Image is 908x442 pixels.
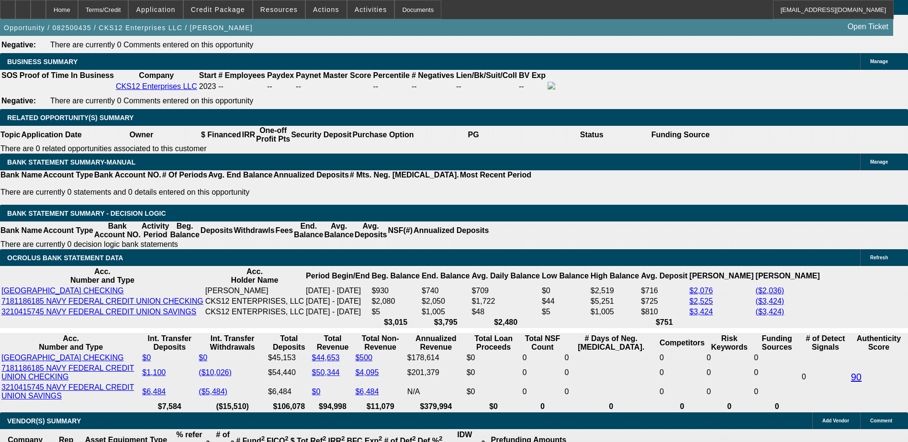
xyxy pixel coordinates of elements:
[205,267,304,285] th: Acc. Holder Name
[590,297,639,306] td: $5,251
[706,334,752,352] th: Risk Keywords
[753,383,800,401] td: 0
[755,267,820,285] th: [PERSON_NAME]
[851,372,862,382] a: 90
[352,126,414,144] th: Purchase Option
[142,334,197,352] th: Int. Transfer Deposits
[466,383,521,401] td: $0
[456,81,517,92] td: --
[199,81,217,92] td: 2023
[7,158,135,166] span: BANK STATEMENT SUMMARY-MANUAL
[268,353,311,363] td: $45,153
[198,402,267,411] th: ($15,510)
[706,402,752,411] th: 0
[200,221,234,240] th: Deposits
[753,402,800,411] th: 0
[198,334,267,352] th: Int. Transfer Withdrawals
[348,0,394,19] button: Activities
[421,267,470,285] th: End. Balance
[296,71,371,79] b: Paynet Master Score
[371,318,420,327] th: $3,015
[285,435,288,442] sup: 2
[659,383,705,401] td: 0
[412,71,454,79] b: # Negatives
[305,307,370,317] td: [DATE] - [DATE]
[689,287,713,295] a: $2,076
[305,267,370,285] th: Period Begin/End
[651,126,710,144] th: Funding Source
[1,297,203,305] a: 7181186185 NAVY FEDERAL CREDIT UNION CHECKING
[305,297,370,306] td: [DATE] - [DATE]
[136,6,175,13] span: Application
[590,286,639,296] td: $2,519
[412,82,454,91] div: --
[471,297,540,306] td: $1,722
[421,286,470,296] td: $740
[801,334,850,352] th: # of Detect Signals
[590,267,639,285] th: High Balance
[7,254,123,262] span: OCROLUS BANK STATEMENT DATA
[191,6,245,13] span: Credit Package
[341,435,345,442] sup: 2
[312,334,354,352] th: Total Revenue
[312,402,354,411] th: $94,998
[564,402,658,411] th: 0
[205,286,304,296] td: [PERSON_NAME]
[1,364,134,381] a: 7181186185 NAVY FEDERAL CREDIT UNION CHECKING
[1,354,123,362] a: [GEOGRAPHIC_DATA] CHECKING
[541,297,589,306] td: $44
[1,97,36,105] b: Negative:
[169,221,200,240] th: Beg. Balance
[129,0,182,19] button: Application
[822,418,849,423] span: Add Vendor
[141,221,170,240] th: Activity Period
[519,71,546,79] b: BV Exp
[640,286,688,296] td: $716
[466,364,521,382] td: $0
[354,221,388,240] th: Avg. Deposits
[689,267,754,285] th: [PERSON_NAME]
[324,221,354,240] th: Avg. Balance
[756,287,785,295] a: ($2,036)
[208,170,273,180] th: Avg. End Balance
[1,334,141,352] th: Acc. Number and Type
[413,221,489,240] th: Annualized Deposits
[267,71,294,79] b: Paydex
[548,82,555,89] img: facebook-icon.png
[371,307,420,317] td: $5
[162,170,208,180] th: # Of Periods
[522,364,563,382] td: 0
[82,126,201,144] th: Owner
[659,334,705,352] th: Competitors
[355,334,405,352] th: Total Non-Revenue
[706,383,752,401] td: 0
[407,368,465,377] div: $201,379
[260,6,298,13] span: Resources
[0,188,531,197] p: There are currently 0 statements and 0 details entered on this opportunity
[256,126,291,144] th: One-off Profit Pts
[205,307,304,317] td: CKS12 ENTERPRISES, LLC
[801,353,850,401] td: 0
[371,297,420,306] td: $2,080
[268,364,311,382] td: $54,440
[7,114,134,122] span: RELATED OPPORTUNITY(S) SUMMARY
[199,354,207,362] a: $0
[296,82,371,91] div: --
[564,364,658,382] td: 0
[241,126,256,144] th: IRR
[541,286,589,296] td: $0
[1,383,134,400] a: 3210415745 NAVY FEDERAL CREDIT UNION SAVINGS
[19,71,114,80] th: Proof of Time In Business
[387,221,413,240] th: NSF(#)
[184,0,252,19] button: Credit Package
[522,383,563,401] td: 0
[43,221,94,240] th: Account Type
[407,334,465,352] th: Annualized Revenue
[199,387,227,396] a: ($5,484)
[460,170,532,180] th: Most Recent Period
[371,286,420,296] td: $930
[233,221,275,240] th: Withdrawls
[407,402,465,411] th: $379,994
[273,170,349,180] th: Annualized Deposits
[253,0,305,19] button: Resources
